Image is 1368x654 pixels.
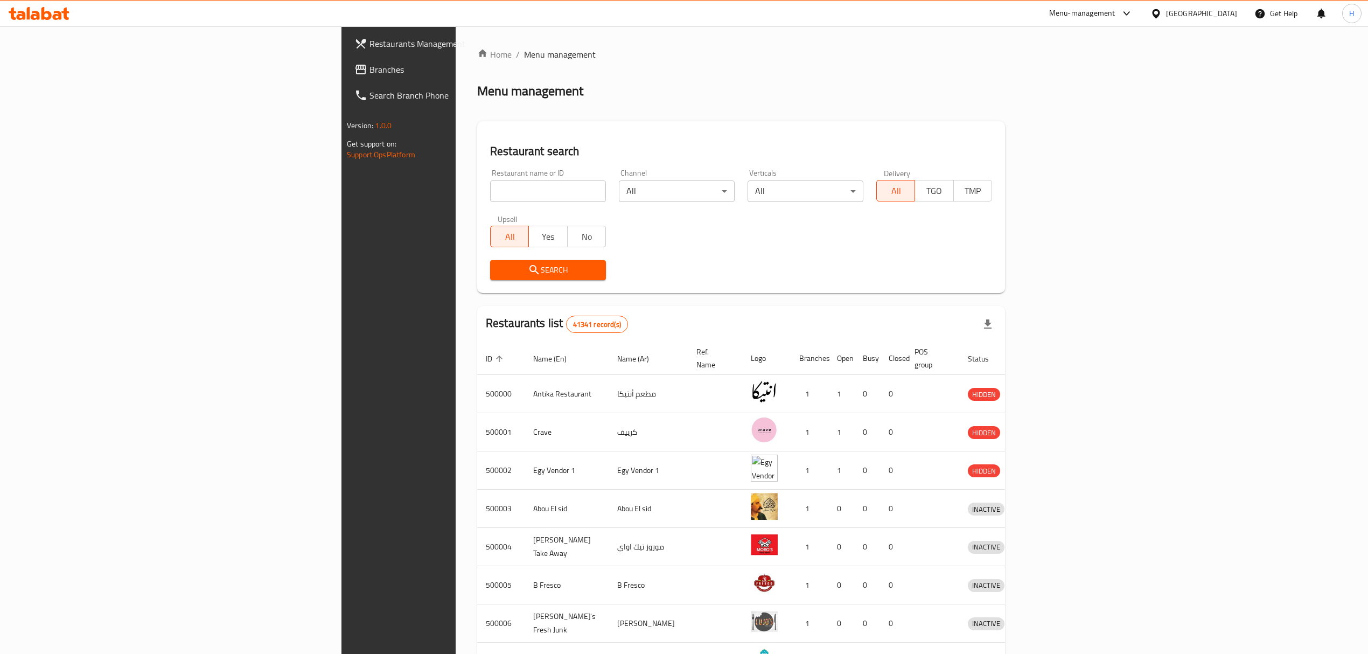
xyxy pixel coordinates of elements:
[567,319,627,330] span: 41341 record(s)
[968,352,1003,365] span: Status
[975,311,1001,337] div: Export file
[968,464,1000,477] div: HIDDEN
[919,183,949,199] span: TGO
[751,378,778,405] img: Antika Restaurant
[791,490,828,528] td: 1
[854,566,880,604] td: 0
[369,89,561,102] span: Search Branch Phone
[968,388,1000,401] span: HIDDEN
[748,180,863,202] div: All
[609,566,688,604] td: B Fresco
[968,465,1000,477] span: HIDDEN
[572,229,602,245] span: No
[566,316,628,333] div: Total records count
[609,451,688,490] td: Egy Vendor 1
[854,342,880,375] th: Busy
[696,345,729,371] span: Ref. Name
[968,617,1004,630] div: INACTIVE
[880,604,906,643] td: 0
[828,528,854,566] td: 0
[346,31,570,57] a: Restaurants Management
[490,260,606,280] button: Search
[880,528,906,566] td: 0
[791,413,828,451] td: 1
[495,229,525,245] span: All
[369,63,561,76] span: Branches
[880,342,906,375] th: Closed
[751,531,778,558] img: Moro's Take Away
[751,608,778,635] img: Lujo's Fresh Junk
[828,342,854,375] th: Open
[884,169,911,177] label: Delivery
[486,315,628,333] h2: Restaurants list
[1349,8,1354,19] span: H
[880,490,906,528] td: 0
[828,375,854,413] td: 1
[876,180,915,201] button: All
[880,451,906,490] td: 0
[369,37,561,50] span: Restaurants Management
[533,229,563,245] span: Yes
[791,375,828,413] td: 1
[346,57,570,82] a: Branches
[609,413,688,451] td: كرييف
[854,375,880,413] td: 0
[968,503,1004,516] span: INACTIVE
[751,569,778,596] img: B Fresco
[828,451,854,490] td: 1
[498,215,518,222] label: Upsell
[854,451,880,490] td: 0
[533,352,581,365] span: Name (En)
[346,82,570,108] a: Search Branch Phone
[751,416,778,443] img: Crave
[915,180,953,201] button: TGO
[854,528,880,566] td: 0
[968,427,1000,439] span: HIDDEN
[880,413,906,451] td: 0
[968,541,1004,553] span: INACTIVE
[609,490,688,528] td: Abou El sid
[567,226,606,247] button: No
[958,183,988,199] span: TMP
[828,566,854,604] td: 0
[854,490,880,528] td: 0
[968,579,1004,592] span: INACTIVE
[347,148,415,162] a: Support.OpsPlatform
[791,342,828,375] th: Branches
[1049,7,1115,20] div: Menu-management
[528,226,567,247] button: Yes
[617,352,663,365] span: Name (Ar)
[490,226,529,247] button: All
[915,345,946,371] span: POS group
[490,143,992,159] h2: Restaurant search
[347,137,396,151] span: Get support on:
[953,180,992,201] button: TMP
[609,604,688,643] td: [PERSON_NAME]
[499,263,597,277] span: Search
[854,604,880,643] td: 0
[968,579,1004,592] div: INACTIVE
[854,413,880,451] td: 0
[742,342,791,375] th: Logo
[375,119,392,133] span: 1.0.0
[880,566,906,604] td: 0
[828,604,854,643] td: 0
[609,375,688,413] td: مطعم أنتيكا
[968,503,1004,516] div: INACTIVE
[751,493,778,520] img: Abou El sid
[477,48,1005,61] nav: breadcrumb
[347,119,373,133] span: Version:
[609,528,688,566] td: موروز تيك اواي
[791,451,828,490] td: 1
[619,180,735,202] div: All
[828,490,854,528] td: 0
[791,566,828,604] td: 1
[490,180,606,202] input: Search for restaurant name or ID..
[968,617,1004,630] span: INACTIVE
[486,352,506,365] span: ID
[881,183,911,199] span: All
[791,604,828,643] td: 1
[880,375,906,413] td: 0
